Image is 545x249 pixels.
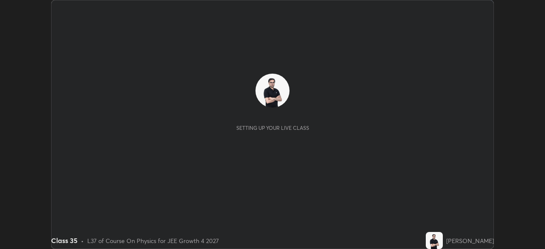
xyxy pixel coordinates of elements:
[426,232,443,249] img: b499b2d2288d465e9a261f82da0a8523.jpg
[87,236,219,245] div: L37 of Course On Physics for JEE Growth 4 2027
[81,236,84,245] div: •
[255,74,290,108] img: b499b2d2288d465e9a261f82da0a8523.jpg
[236,125,309,131] div: Setting up your live class
[446,236,494,245] div: [PERSON_NAME]
[51,235,77,246] div: Class 35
